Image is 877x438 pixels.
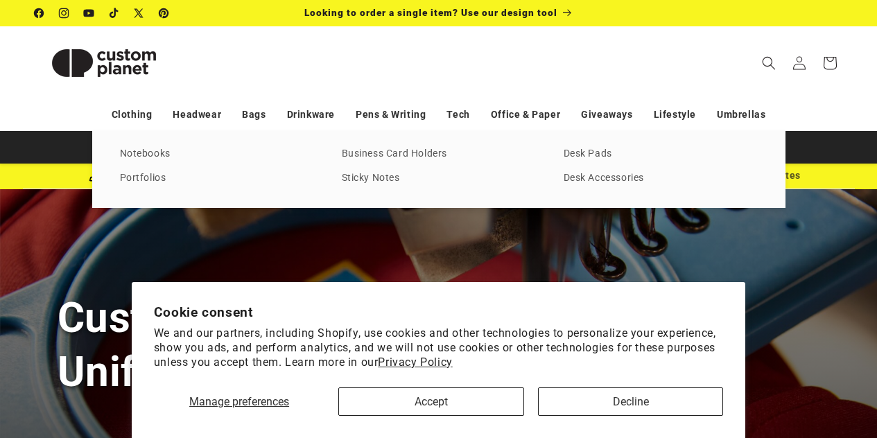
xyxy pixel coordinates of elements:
a: Portfolios [120,169,314,188]
button: Decline [538,387,723,416]
a: Desk Accessories [564,169,758,188]
summary: Search [754,48,784,78]
a: Umbrellas [717,103,765,127]
a: Giveaways [581,103,632,127]
a: Notebooks [120,145,314,164]
button: Manage preferences [154,387,325,416]
img: Custom Planet [35,32,173,94]
a: Headwear [173,103,221,127]
a: Clothing [112,103,153,127]
a: Business Card Holders [342,145,536,164]
p: We and our partners, including Shopify, use cookies and other technologies to personalize your ex... [154,326,724,369]
a: Bags [242,103,266,127]
span: Manage preferences [189,395,289,408]
span: Looking to order a single item? Use our design tool [304,7,557,18]
a: Custom Planet [30,26,179,99]
a: Tech [446,103,469,127]
h2: Cookie consent [154,304,724,320]
a: Privacy Policy [378,356,452,369]
a: Office & Paper [491,103,560,127]
a: Lifestyle [654,103,696,127]
h1: Custom Embroidery for Workwear, Uniforms & Sportswear [58,291,820,398]
a: Pens & Writing [356,103,426,127]
button: Accept [338,387,523,416]
a: Sticky Notes [342,169,536,188]
a: Desk Pads [564,145,758,164]
a: Drinkware [287,103,335,127]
